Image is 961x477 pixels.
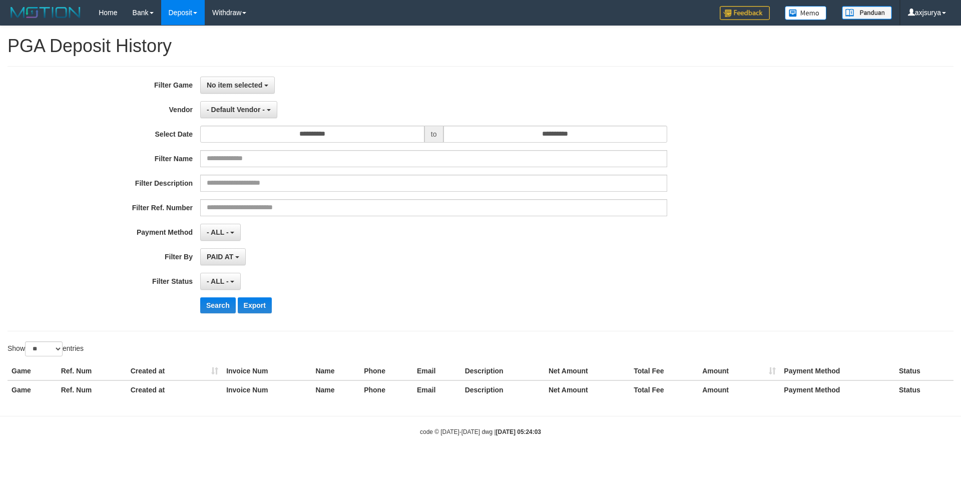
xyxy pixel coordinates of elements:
th: Created at [127,380,222,399]
span: - ALL - [207,228,229,236]
span: PAID AT [207,253,233,261]
img: Feedback.jpg [720,6,770,20]
button: PAID AT [200,248,246,265]
strong: [DATE] 05:24:03 [496,428,541,435]
th: Invoice Num [222,362,311,380]
th: Ref. Num [57,362,127,380]
button: - ALL - [200,224,241,241]
th: Description [461,380,545,399]
th: Name [311,362,360,380]
span: - Default Vendor - [207,106,265,114]
th: Phone [360,362,413,380]
th: Email [413,362,461,380]
th: Status [895,362,953,380]
th: Email [413,380,461,399]
th: Payment Method [780,380,895,399]
label: Show entries [8,341,84,356]
select: Showentries [25,341,63,356]
th: Net Amount [545,380,630,399]
th: Game [8,362,57,380]
th: Total Fee [630,380,698,399]
h1: PGA Deposit History [8,36,953,56]
th: Description [461,362,545,380]
button: - Default Vendor - [200,101,277,118]
img: panduan.png [842,6,892,20]
th: Payment Method [780,362,895,380]
span: No item selected [207,81,262,89]
th: Name [311,380,360,399]
th: Status [895,380,953,399]
button: - ALL - [200,273,241,290]
span: - ALL - [207,277,229,285]
th: Amount [698,362,780,380]
th: Ref. Num [57,380,127,399]
button: Search [200,297,236,313]
img: Button%20Memo.svg [785,6,827,20]
th: Amount [698,380,780,399]
th: Invoice Num [222,380,311,399]
span: to [424,126,443,143]
button: No item selected [200,77,275,94]
img: MOTION_logo.png [8,5,84,20]
th: Phone [360,380,413,399]
th: Total Fee [630,362,698,380]
th: Game [8,380,57,399]
th: Created at [127,362,222,380]
th: Net Amount [545,362,630,380]
small: code © [DATE]-[DATE] dwg | [420,428,541,435]
button: Export [238,297,272,313]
